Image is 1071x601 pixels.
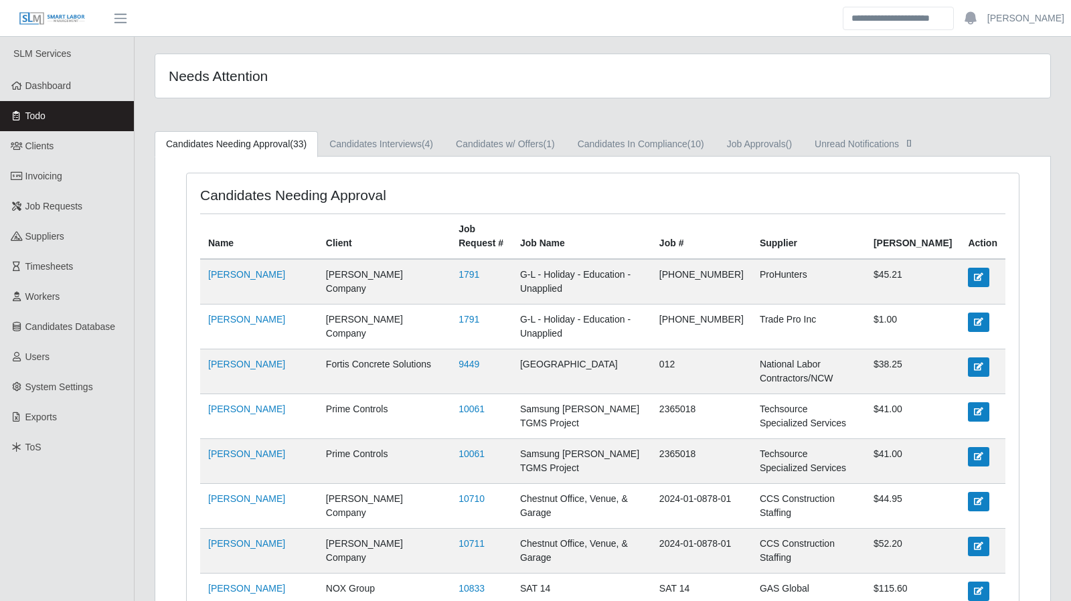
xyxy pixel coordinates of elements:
[752,439,866,484] td: Techsource Specialized Services
[651,305,752,349] td: [PHONE_NUMBER]
[987,11,1064,25] a: [PERSON_NAME]
[544,139,555,149] span: (1)
[459,404,485,414] a: 10061
[208,359,285,369] a: [PERSON_NAME]
[318,131,444,157] a: Candidates Interviews
[318,529,450,574] td: [PERSON_NAME] Company
[208,583,285,594] a: [PERSON_NAME]
[25,110,46,121] span: Todo
[459,493,485,504] a: 10710
[318,394,450,439] td: Prime Controls
[290,139,307,149] span: (33)
[651,394,752,439] td: 2365018
[318,305,450,349] td: [PERSON_NAME] Company
[208,269,285,280] a: [PERSON_NAME]
[318,484,450,529] td: [PERSON_NAME] Company
[318,439,450,484] td: Prime Controls
[318,259,450,305] td: [PERSON_NAME] Company
[752,305,866,349] td: Trade Pro Inc
[512,259,651,305] td: G-L - Holiday - Education - Unapplied
[752,484,866,529] td: CCS Construction Staffing
[843,7,954,30] input: Search
[866,394,960,439] td: $41.00
[25,201,83,211] span: Job Requests
[25,141,54,151] span: Clients
[866,259,960,305] td: $45.21
[208,538,285,549] a: [PERSON_NAME]
[752,394,866,439] td: Techsource Specialized Services
[651,529,752,574] td: 2024-01-0878-01
[512,214,651,260] th: Job Name
[803,131,927,157] a: Unread Notifications
[902,137,916,148] span: []
[752,214,866,260] th: Supplier
[752,349,866,394] td: National Labor Contractors/NCW
[25,291,60,302] span: Workers
[512,484,651,529] td: Chestnut Office, Venue, & Garage
[866,529,960,574] td: $52.20
[169,68,519,84] h4: Needs Attention
[208,404,285,414] a: [PERSON_NAME]
[25,442,42,452] span: ToS
[208,493,285,504] a: [PERSON_NAME]
[318,214,450,260] th: Client
[512,305,651,349] td: G-L - Holiday - Education - Unapplied
[512,394,651,439] td: Samsung [PERSON_NAME] TGMS Project
[866,349,960,394] td: $38.25
[459,359,479,369] a: 9449
[200,214,318,260] th: Name
[19,11,86,26] img: SLM Logo
[444,131,566,157] a: Candidates w/ Offers
[155,131,318,157] a: Candidates Needing Approval
[13,48,71,59] span: SLM Services
[512,529,651,574] td: Chestnut Office, Venue, & Garage
[459,538,485,549] a: 10711
[208,314,285,325] a: [PERSON_NAME]
[866,305,960,349] td: $1.00
[651,349,752,394] td: 012
[200,187,524,203] h4: Candidates Needing Approval
[422,139,433,149] span: (4)
[459,583,485,594] a: 10833
[25,381,93,392] span: System Settings
[25,80,72,91] span: Dashboard
[866,439,960,484] td: $41.00
[866,484,960,529] td: $44.95
[459,314,479,325] a: 1791
[716,131,803,157] a: Job Approvals
[866,214,960,260] th: [PERSON_NAME]
[208,448,285,459] a: [PERSON_NAME]
[512,349,651,394] td: [GEOGRAPHIC_DATA]
[752,529,866,574] td: CCS Construction Staffing
[25,321,116,332] span: Candidates Database
[786,139,792,149] span: ()
[25,351,50,362] span: Users
[651,439,752,484] td: 2365018
[651,214,752,260] th: Job #
[752,259,866,305] td: ProHunters
[960,214,1005,260] th: Action
[450,214,512,260] th: Job Request #
[651,259,752,305] td: [PHONE_NUMBER]
[25,261,74,272] span: Timesheets
[25,412,57,422] span: Exports
[459,269,479,280] a: 1791
[651,484,752,529] td: 2024-01-0878-01
[566,131,716,157] a: Candidates In Compliance
[25,171,62,181] span: Invoicing
[459,448,485,459] a: 10061
[512,439,651,484] td: Samsung [PERSON_NAME] TGMS Project
[687,139,704,149] span: (10)
[25,231,64,242] span: Suppliers
[318,349,450,394] td: Fortis Concrete Solutions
